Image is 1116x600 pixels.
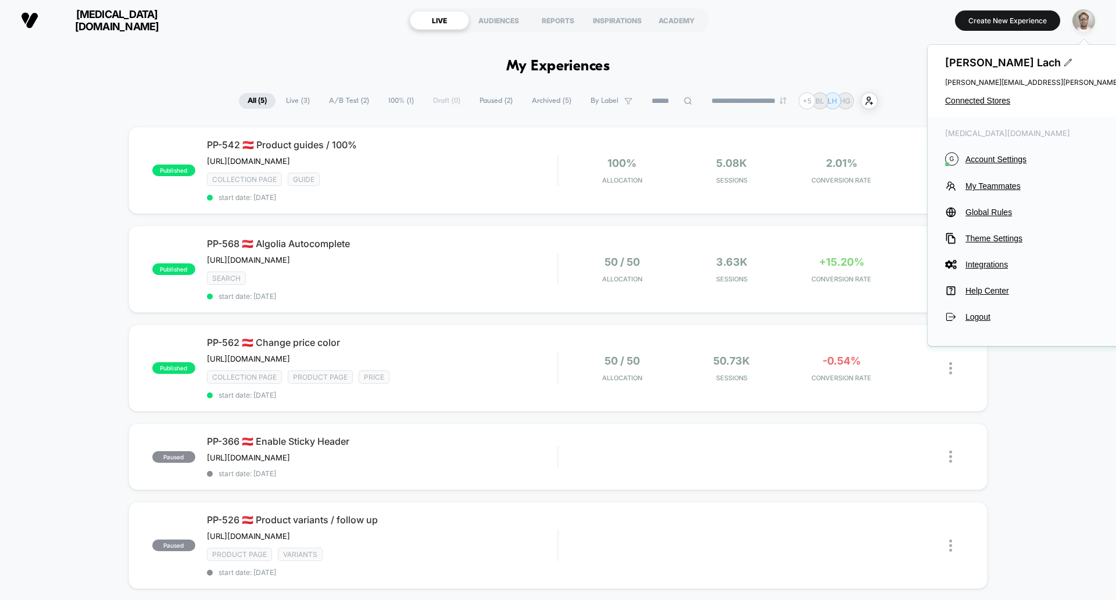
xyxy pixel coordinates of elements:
img: close [949,451,952,463]
span: paused [152,451,195,463]
span: GUIDE [288,173,320,186]
span: +15.20% [819,256,864,268]
span: start date: [DATE] [207,292,557,301]
h1: My Experiences [506,58,610,75]
img: ppic [1072,9,1095,32]
span: CONVERSION RATE [789,374,893,382]
span: [URL][DOMAIN_NAME] [207,531,290,541]
span: product page [207,548,272,561]
span: Live ( 3 ) [277,93,319,109]
i: G [945,152,958,166]
span: All ( 5 ) [239,93,276,109]
span: [URL][DOMAIN_NAME] [207,255,290,265]
span: start date: [DATE] [207,193,557,202]
span: SEARCH [207,272,246,285]
span: VARIANTS [278,548,323,561]
img: close [949,540,952,552]
div: INSPIRATIONS [588,11,647,30]
p: HG [840,97,850,105]
span: PRICE [359,370,389,384]
span: PP-562 🇦🇹 Change price color [207,337,557,348]
span: 2.01% [826,157,857,169]
div: AUDIENCES [469,11,528,30]
div: ACADEMY [647,11,706,30]
span: Allocation [602,176,642,184]
span: product page [288,370,353,384]
span: By Label [591,97,618,105]
span: 50 / 50 [604,256,640,268]
span: CONVERSION RATE [789,275,893,283]
button: [MEDICAL_DATA][DOMAIN_NAME] [17,8,190,33]
span: COLLECTION PAGE [207,370,282,384]
span: published [152,362,195,374]
span: PP-366 🇦🇹 Enable Sticky Header [207,435,557,447]
p: BL [815,97,824,105]
span: CONVERSION RATE [789,176,893,184]
span: [URL][DOMAIN_NAME] [207,156,290,166]
span: 100% [607,157,636,169]
span: published [152,263,195,275]
img: close [949,362,952,374]
span: Sessions [680,275,784,283]
img: Visually logo [21,12,38,29]
span: COLLECTION PAGE [207,173,282,186]
span: -0.54% [822,355,861,367]
span: Sessions [680,374,784,382]
span: 100% ( 1 ) [380,93,423,109]
span: PP-542 🇦🇹 Product guides / 100% [207,139,557,151]
span: A/B Test ( 2 ) [320,93,378,109]
span: Archived ( 5 ) [523,93,580,109]
span: Allocation [602,275,642,283]
span: Paused ( 2 ) [471,93,521,109]
span: [URL][DOMAIN_NAME] [207,354,290,363]
div: + 5 [799,92,815,109]
span: 50.73k [713,355,750,367]
span: Allocation [602,374,642,382]
span: start date: [DATE] [207,391,557,399]
span: 5.08k [716,157,747,169]
span: 50 / 50 [604,355,640,367]
span: [MEDICAL_DATA][DOMAIN_NAME] [47,8,187,33]
span: [URL][DOMAIN_NAME] [207,453,290,462]
span: Sessions [680,176,784,184]
button: Create New Experience [955,10,1060,31]
span: start date: [DATE] [207,568,557,577]
p: LH [828,97,837,105]
span: 3.63k [716,256,747,268]
span: published [152,165,195,176]
span: PP-526 🇦🇹 Product variants / follow up [207,514,557,526]
div: REPORTS [528,11,588,30]
button: ppic [1069,9,1099,33]
img: end [779,97,786,104]
span: paused [152,540,195,551]
span: start date: [DATE] [207,469,557,478]
div: LIVE [410,11,469,30]
span: PP-568 🇦🇹 Algolia Autocomplete [207,238,557,249]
